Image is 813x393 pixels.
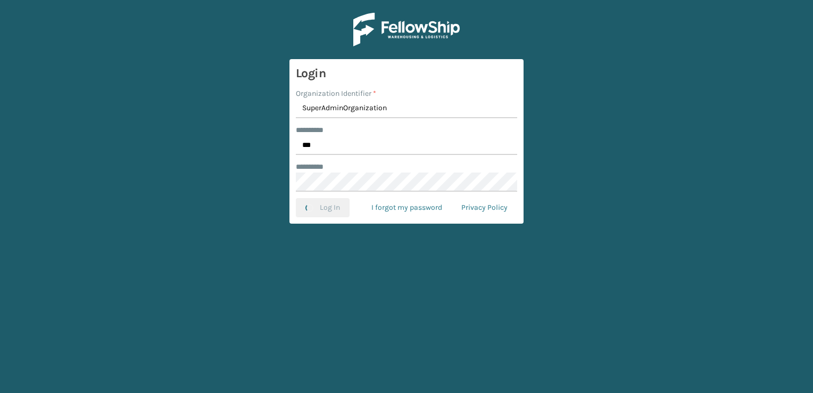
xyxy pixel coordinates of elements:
[452,198,517,217] a: Privacy Policy
[362,198,452,217] a: I forgot my password
[296,65,517,81] h3: Login
[296,198,350,217] button: Log In
[296,88,376,99] label: Organization Identifier
[353,13,460,46] img: Logo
